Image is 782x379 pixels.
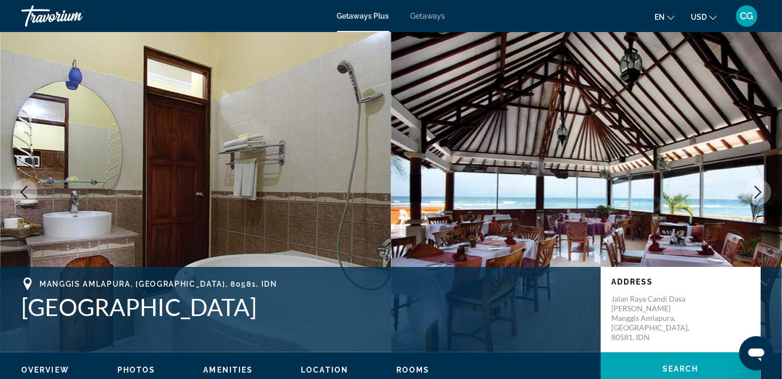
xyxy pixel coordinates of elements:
[691,13,707,21] span: USD
[21,2,128,30] a: Travorium
[655,13,665,21] span: en
[655,9,675,25] button: Change language
[663,365,699,373] span: Search
[11,179,37,206] button: Previous image
[21,365,69,375] button: Overview
[21,293,590,321] h1: [GEOGRAPHIC_DATA]
[301,365,348,375] button: Location
[117,365,156,375] button: Photos
[739,336,773,370] iframe: Button to launch messaging window
[611,278,750,286] p: Address
[411,12,445,20] a: Getaways
[39,280,277,288] span: Manggis Amlapura, [GEOGRAPHIC_DATA], 80581, IDN
[611,294,697,342] p: Jalan Raya Candi Dasa [PERSON_NAME] Manggis Amlapura, [GEOGRAPHIC_DATA], 80581, IDN
[740,11,754,21] span: CG
[203,365,253,375] button: Amenities
[117,366,156,374] span: Photos
[745,179,771,206] button: Next image
[396,365,430,375] button: Rooms
[21,366,69,374] span: Overview
[396,366,430,374] span: Rooms
[301,366,348,374] span: Location
[733,5,761,27] button: User Menu
[203,366,253,374] span: Amenities
[337,12,389,20] a: Getaways Plus
[691,9,717,25] button: Change currency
